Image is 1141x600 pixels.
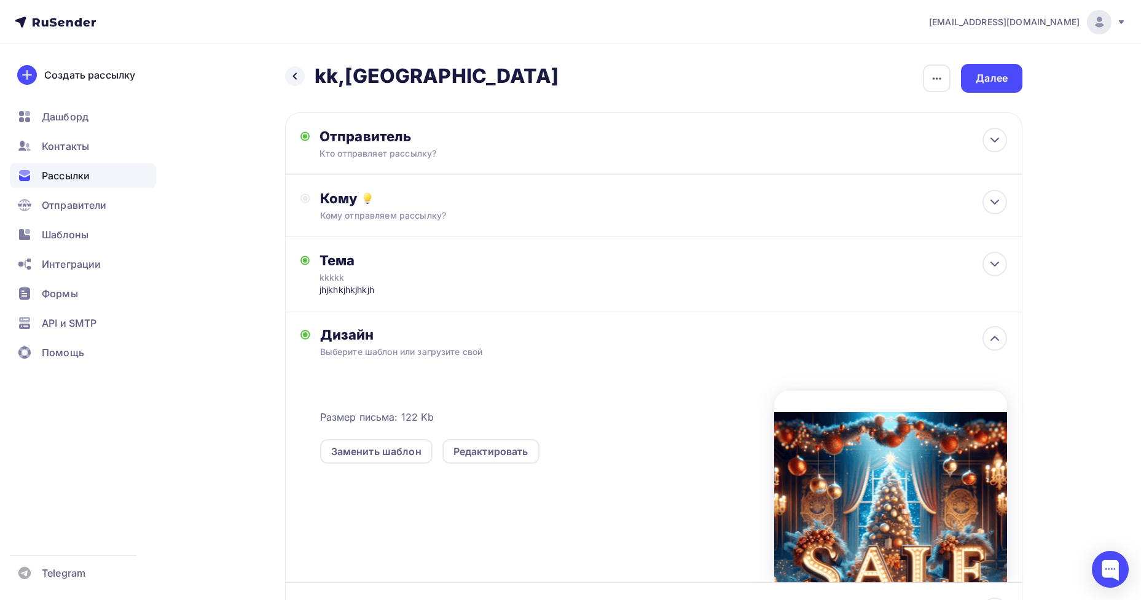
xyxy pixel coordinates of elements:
[42,286,78,301] span: Формы
[453,444,528,459] div: Редактировать
[929,16,1080,28] span: [EMAIL_ADDRESS][DOMAIN_NAME]
[331,444,422,459] div: Заменить шаблон
[10,193,156,217] a: Отправители
[42,227,88,242] span: Шаблоны
[42,257,101,271] span: Интеграции
[320,284,562,296] div: jhjkhkjhkjhkjh
[929,10,1126,34] a: [EMAIL_ADDRESS][DOMAIN_NAME]
[44,68,135,82] div: Создать рассылку
[976,71,1008,85] div: Далее
[42,109,88,124] span: Дашборд
[320,209,939,222] div: Кому отправляем рассылку?
[320,326,1007,343] div: Дизайн
[320,147,559,160] div: Кто отправляет рассылку?
[320,346,939,358] div: Выберите шаблон или загрузите свой
[42,198,107,212] span: Отправители
[42,316,96,330] span: API и SMTP
[10,222,156,247] a: Шаблоны
[42,345,84,360] span: Помощь
[42,139,89,154] span: Контакты
[320,271,538,284] div: kkkkk
[315,64,559,88] h2: kk,[GEOGRAPHIC_DATA]
[320,410,434,424] span: Размер письма: 122 Kb
[42,168,90,183] span: Рассылки
[10,104,156,129] a: Дашборд
[320,190,1007,207] div: Кому
[10,281,156,306] a: Формы
[10,134,156,158] a: Контакты
[320,252,562,269] div: Тема
[320,128,586,145] div: Отправитель
[42,566,85,580] span: Telegram
[10,163,156,188] a: Рассылки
